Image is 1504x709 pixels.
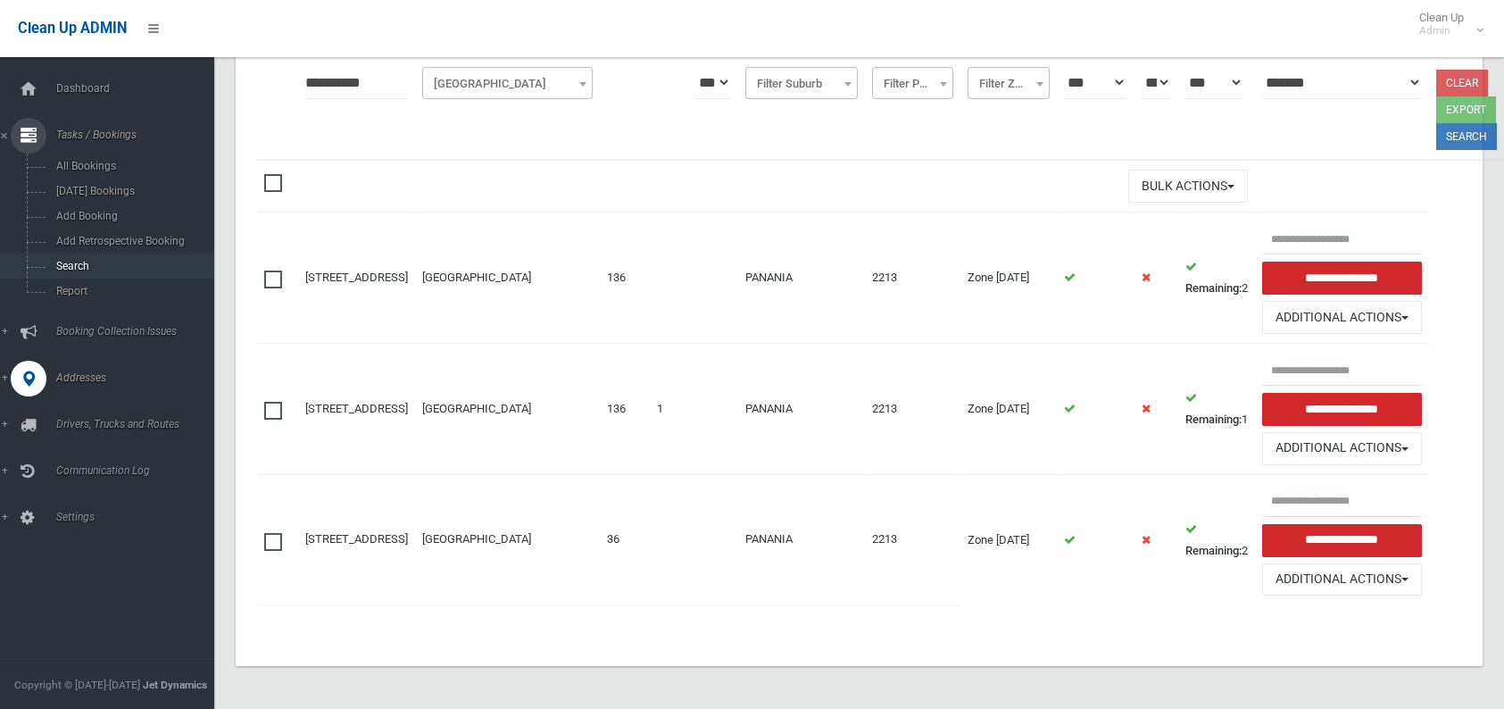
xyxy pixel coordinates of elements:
[1262,563,1422,596] button: Additional Actions
[305,402,408,415] a: [STREET_ADDRESS]
[960,474,1057,605] td: Zone [DATE]
[415,474,600,605] td: [GEOGRAPHIC_DATA]
[1178,474,1255,605] td: 2
[1436,123,1497,150] button: Search
[305,532,408,546] a: [STREET_ADDRESS]
[872,67,954,99] span: Filter Postcode
[51,210,212,222] span: Add Booking
[51,285,212,297] span: Report
[51,260,212,272] span: Search
[1436,70,1488,96] a: Clear
[51,160,212,172] span: All Bookings
[738,213,864,344] td: PANANIA
[1128,170,1248,203] button: Bulk Actions
[960,213,1057,344] td: Zone [DATE]
[51,82,228,95] span: Dashboard
[600,344,650,475] td: 136
[14,679,140,691] span: Copyright © [DATE]-[DATE]
[51,325,228,338] span: Booking Collection Issues
[51,464,228,477] span: Communication Log
[305,271,408,284] a: [STREET_ADDRESS]
[1178,344,1255,475] td: 1
[415,213,600,344] td: [GEOGRAPHIC_DATA]
[738,474,864,605] td: PANANIA
[18,20,127,37] span: Clean Up ADMIN
[600,474,650,605] td: 36
[51,185,212,197] span: [DATE] Bookings
[750,71,852,96] span: Filter Suburb
[1185,544,1242,557] strong: Remaining:
[1419,24,1464,38] small: Admin
[650,344,688,475] td: 1
[422,67,593,99] span: Filter Street
[877,71,950,96] span: Filter Postcode
[600,213,650,344] td: 136
[1436,96,1496,123] button: Export
[865,344,961,475] td: 2213
[51,371,228,384] span: Addresses
[415,344,600,475] td: [GEOGRAPHIC_DATA]
[1178,213,1255,344] td: 2
[745,67,857,99] span: Filter Suburb
[143,679,207,691] strong: Jet Dynamics
[1262,301,1422,334] button: Additional Actions
[738,344,864,475] td: PANANIA
[51,129,228,141] span: Tasks / Bookings
[51,235,212,247] span: Add Retrospective Booking
[51,511,228,523] span: Settings
[972,71,1045,96] span: Filter Zone
[960,344,1057,475] td: Zone [DATE]
[865,213,961,344] td: 2213
[968,67,1050,99] span: Filter Zone
[1185,413,1242,426] strong: Remaining:
[51,418,228,430] span: Drivers, Trucks and Routes
[865,474,961,605] td: 2213
[427,71,588,96] span: Filter Street
[1262,432,1422,465] button: Additional Actions
[1410,11,1482,38] span: Clean Up
[1185,281,1242,295] strong: Remaining:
